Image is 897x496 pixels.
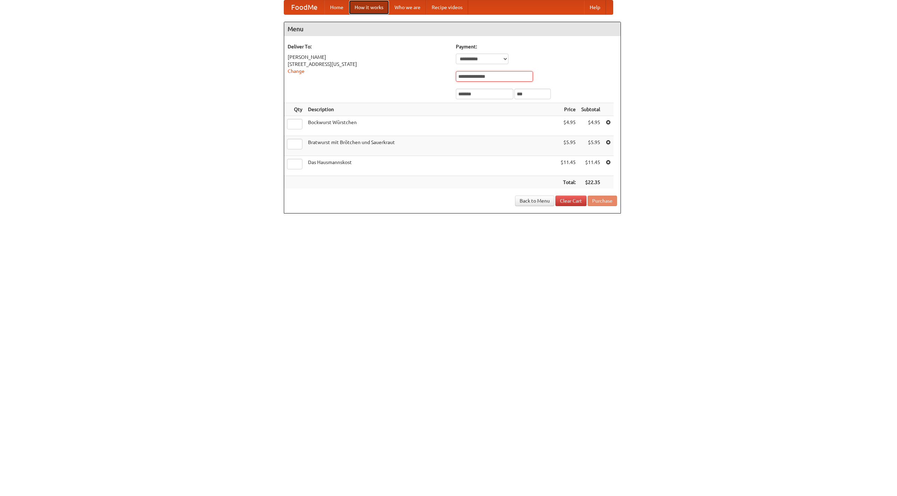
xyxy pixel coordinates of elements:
[558,136,578,156] td: $5.95
[389,0,426,14] a: Who we are
[305,103,558,116] th: Description
[305,116,558,136] td: Bockwurst Würstchen
[558,176,578,189] th: Total:
[578,156,603,176] td: $11.45
[578,136,603,156] td: $5.95
[288,43,449,50] h5: Deliver To:
[324,0,349,14] a: Home
[588,196,617,206] button: Purchase
[578,176,603,189] th: $22.35
[578,103,603,116] th: Subtotal
[456,43,617,50] h5: Payment:
[288,68,304,74] a: Change
[515,196,554,206] a: Back to Menu
[558,103,578,116] th: Price
[284,22,621,36] h4: Menu
[558,156,578,176] td: $11.45
[284,103,305,116] th: Qty
[349,0,389,14] a: How it works
[288,54,449,61] div: [PERSON_NAME]
[426,0,468,14] a: Recipe videos
[305,136,558,156] td: Bratwurst mit Brötchen und Sauerkraut
[584,0,606,14] a: Help
[305,156,558,176] td: Das Hausmannskost
[288,61,449,68] div: [STREET_ADDRESS][US_STATE]
[284,0,324,14] a: FoodMe
[578,116,603,136] td: $4.95
[555,196,587,206] a: Clear Cart
[558,116,578,136] td: $4.95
